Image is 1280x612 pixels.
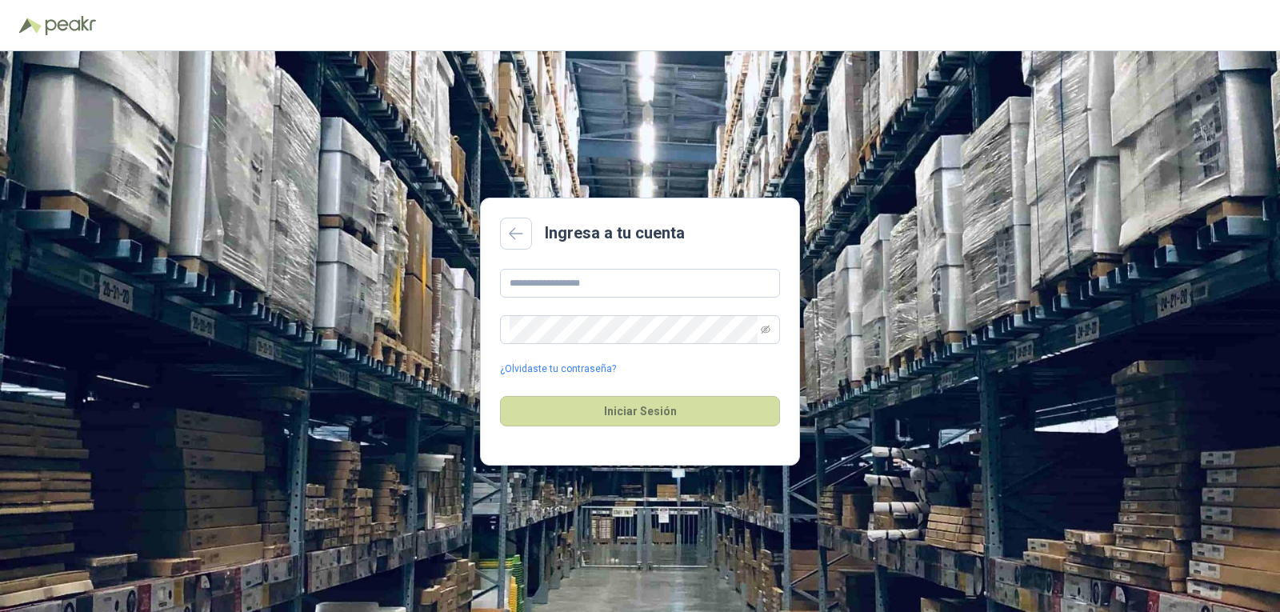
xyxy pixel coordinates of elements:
img: Logo [19,18,42,34]
span: eye-invisible [761,325,770,334]
button: Iniciar Sesión [500,396,780,426]
h2: Ingresa a tu cuenta [545,221,685,246]
a: ¿Olvidaste tu contraseña? [500,362,616,377]
img: Peakr [45,16,96,35]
